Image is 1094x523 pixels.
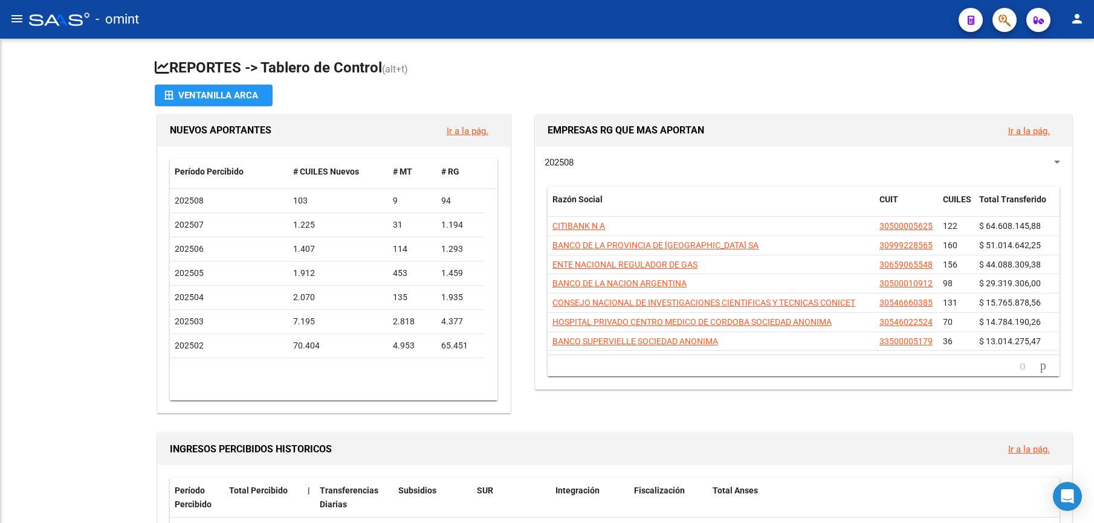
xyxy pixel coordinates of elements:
span: 122 [943,221,957,231]
datatable-header-cell: # RG [436,159,485,185]
span: $ 51.014.642,25 [979,240,1041,250]
span: Total Transferido [979,194,1046,204]
div: 103 [293,194,384,208]
span: 98 [943,278,953,288]
datatable-header-cell: | [303,478,315,518]
datatable-header-cell: # MT [388,159,436,185]
span: 160 [943,240,957,250]
span: 30546022524 [879,317,933,327]
datatable-header-cell: Razón Social [548,187,875,226]
datatable-header-cell: Subsidios [393,478,472,518]
mat-icon: menu [10,11,24,26]
button: Ir a la pág. [999,438,1060,460]
span: Período Percibido [175,486,212,509]
span: $ 14.784.190,26 [979,317,1041,327]
span: 30659065548 [879,260,933,269]
div: 1.912 [293,266,384,280]
span: 30999228565 [879,240,933,250]
span: 156 [943,260,957,269]
span: HOSPITAL PRIVADO CENTRO MEDICO DE CORDOBA SOCIEDAD ANONIMA [552,317,832,327]
span: # MT [393,167,412,176]
a: go to previous page [1014,359,1031,373]
span: 202506 [175,244,204,254]
div: 1.225 [293,218,384,232]
span: CONSEJO NACIONAL DE INVESTIGACIONES CIENTIFICAS Y TECNICAS CONICET [552,298,855,307]
span: Integración [555,486,600,495]
datatable-header-cell: Total Anses [708,478,1047,518]
div: 7.195 [293,315,384,329]
span: 202508 [175,196,204,205]
div: 453 [393,266,432,280]
span: 202503 [175,316,204,326]
datatable-header-cell: Período Percibido [170,159,288,185]
button: Ventanilla ARCA [155,85,273,106]
div: 4.953 [393,339,432,353]
span: $ 44.088.309,38 [979,260,1041,269]
span: 202502 [175,341,204,350]
datatable-header-cell: # CUILES Nuevos [288,159,389,185]
span: Subsidios [398,486,436,495]
datatable-header-cell: Período Percibido [170,478,224,518]
span: EMPRESAS RG QUE MAS APORTAN [548,124,704,136]
div: 94 [441,194,480,208]
div: Open Intercom Messenger [1053,482,1082,511]
span: Total Anses [713,486,758,495]
span: $ 13.014.275,47 [979,336,1041,346]
div: 9 [393,194,432,208]
datatable-header-cell: Fiscalización [629,478,708,518]
span: | [308,486,310,495]
div: 1.935 [441,290,480,304]
span: 202508 [545,157,574,168]
span: 70 [943,317,953,327]
span: NUEVOS APORTANTES [170,124,271,136]
span: 202505 [175,268,204,278]
div: 1.459 [441,266,480,280]
span: BANCO DE LA PROVINCIA DE [GEOGRAPHIC_DATA] SA [552,240,759,250]
span: # CUILES Nuevos [293,167,359,176]
span: 30546660385 [879,298,933,307]
span: (alt+t) [382,63,408,75]
span: $ 29.319.306,00 [979,278,1041,288]
datatable-header-cell: CUIT [875,187,938,226]
mat-icon: person [1070,11,1084,26]
span: 202507 [175,220,204,229]
div: 70.404 [293,339,384,353]
span: CUILES [943,194,971,204]
span: Fiscalización [634,486,685,495]
button: Ir a la pág. [437,120,498,142]
div: 1.293 [441,242,480,256]
a: go to next page [1035,359,1052,373]
a: Ir a la pág. [1008,444,1050,455]
span: CITIBANK N A [552,221,605,231]
span: 131 [943,298,957,307]
span: CUIT [879,194,898,204]
span: Transferencias Diarias [320,486,378,509]
span: 30500010912 [879,278,933,288]
span: $ 15.765.878,56 [979,298,1041,307]
span: 202504 [175,292,204,302]
div: 114 [393,242,432,256]
div: 2.818 [393,315,432,329]
span: Período Percibido [175,167,244,176]
datatable-header-cell: SUR [472,478,551,518]
div: 31 [393,218,432,232]
datatable-header-cell: Transferencias Diarias [315,478,393,518]
span: 30500005625 [879,221,933,231]
datatable-header-cell: Total Transferido [974,187,1059,226]
div: 4.377 [441,315,480,329]
span: SUR [477,486,493,495]
span: ENTE NACIONAL REGULADOR DE GAS [552,260,698,269]
button: Ir a la pág. [999,120,1060,142]
span: 36 [943,336,953,346]
a: Ir a la pág. [1008,126,1050,136]
div: 65.451 [441,339,480,353]
datatable-header-cell: Total Percibido [224,478,303,518]
span: Razón Social [552,194,603,204]
div: 1.194 [441,218,480,232]
span: # RG [441,167,459,176]
span: $ 64.608.145,88 [979,221,1041,231]
datatable-header-cell: CUILES [938,187,974,226]
span: 33500005179 [879,336,933,346]
a: Ir a la pág. [447,126,488,136]
span: - omint [95,6,139,33]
